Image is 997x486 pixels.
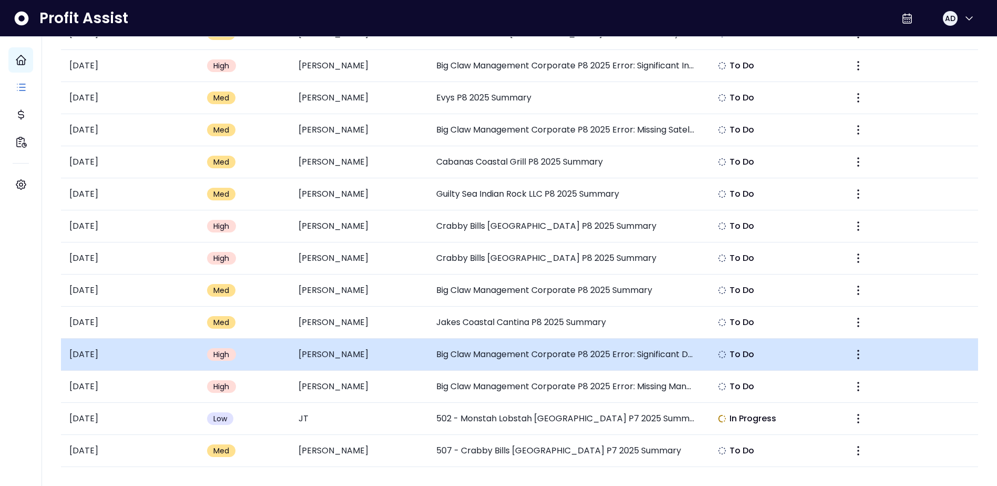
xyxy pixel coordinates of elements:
td: [DATE] [61,403,199,435]
span: High [213,349,230,360]
td: [PERSON_NAME] [290,242,428,275]
td: [DATE] [61,178,199,210]
img: Not yet Started [718,190,726,198]
img: Not yet Started [718,254,726,262]
img: Not yet Started [718,94,726,102]
td: [PERSON_NAME] [290,339,428,371]
td: [DATE] [61,50,199,82]
img: Not yet Started [718,382,726,391]
td: Big Claw Management Corporate P8 2025 Error: Missing Management Fees [428,371,703,403]
span: To Do [729,59,755,72]
td: Cabanas Coastal Grill P8 2025 Summary [428,146,703,178]
button: More [849,281,868,300]
span: Med [213,157,230,167]
span: Low [213,413,228,424]
img: Not yet Started [718,158,726,166]
td: Crabby Bills [GEOGRAPHIC_DATA] P8 2025 Summary [428,210,703,242]
button: More [849,120,868,139]
td: [PERSON_NAME] [290,178,428,210]
td: Big Claw Management Corporate P8 2025 Summary [428,275,703,307]
td: Big Claw Management Corporate P8 2025 Error: Significant Increase in Employee Benefits [428,50,703,82]
span: Med [213,189,230,199]
span: High [213,221,230,231]
span: To Do [729,444,755,457]
td: Evys P8 2025 Summary [428,82,703,114]
img: Not yet Started [718,447,726,455]
button: More [849,345,868,364]
td: [DATE] [61,210,199,242]
td: [DATE] [61,275,199,307]
button: More [849,88,868,107]
span: To Do [729,188,755,200]
span: To Do [729,348,755,361]
span: Med [213,317,230,328]
td: [DATE] [61,371,199,403]
img: Not yet Started [718,350,726,359]
td: [PERSON_NAME] [290,82,428,114]
button: More [849,217,868,236]
img: Not yet Started [718,222,726,230]
button: More [849,56,868,75]
td: [DATE] [61,114,199,146]
span: Med [213,93,230,103]
button: More [849,377,868,396]
img: Not yet Started [718,126,726,134]
td: Crabby Bills [GEOGRAPHIC_DATA] P8 2025 Summary [428,242,703,275]
button: More [849,441,868,460]
td: [PERSON_NAME] [290,210,428,242]
td: Guilty Sea Indian Rock LLC P8 2025 Summary [428,178,703,210]
button: More [849,249,868,268]
span: To Do [729,380,755,393]
td: [PERSON_NAME] [290,146,428,178]
span: High [213,381,230,392]
span: To Do [729,284,755,297]
span: Med [213,445,230,456]
span: High [213,253,230,264]
td: [PERSON_NAME] [290,275,428,307]
td: [PERSON_NAME] [290,371,428,403]
img: Not yet Started [718,286,726,295]
button: More [849,153,868,171]
td: [DATE] [61,307,199,339]
td: [DATE] [61,146,199,178]
span: To Do [729,156,755,168]
span: To Do [729,220,755,232]
td: [DATE] [61,435,199,467]
td: [DATE] [61,339,199,371]
img: Not yet Started [718,62,726,70]
button: More [849,409,868,428]
td: [PERSON_NAME] [290,114,428,146]
img: In Progress [718,414,726,423]
button: More [849,185,868,204]
button: More [849,313,868,332]
td: [DATE] [61,82,199,114]
td: [PERSON_NAME] [290,50,428,82]
td: JT [290,403,428,435]
span: AD [945,13,955,24]
span: Med [213,125,230,135]
span: To Do [729,316,755,329]
td: [DATE] [61,242,199,275]
td: Big Claw Management Corporate P8 2025 Error: Missing Satellite Service Expense [428,114,703,146]
img: Not yet Started [718,318,726,327]
td: 507 - Crabby Bills [GEOGRAPHIC_DATA] P7 2025 Summary [428,435,703,467]
td: [PERSON_NAME] [290,435,428,467]
span: Med [213,285,230,296]
span: High [213,60,230,71]
span: Profit Assist [39,9,128,28]
span: To Do [729,124,755,136]
td: [PERSON_NAME] [290,307,428,339]
td: 502 - Monstah Lobstah [GEOGRAPHIC_DATA] P7 2025 Summary [428,403,703,435]
span: To Do [729,252,755,265]
td: Jakes Coastal Cantina P8 2025 Summary [428,307,703,339]
span: In Progress [729,412,777,425]
span: To Do [729,92,755,104]
td: Big Claw Management Corporate P8 2025 Error: Significant Drop in Natural Gas Expense [428,339,703,371]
